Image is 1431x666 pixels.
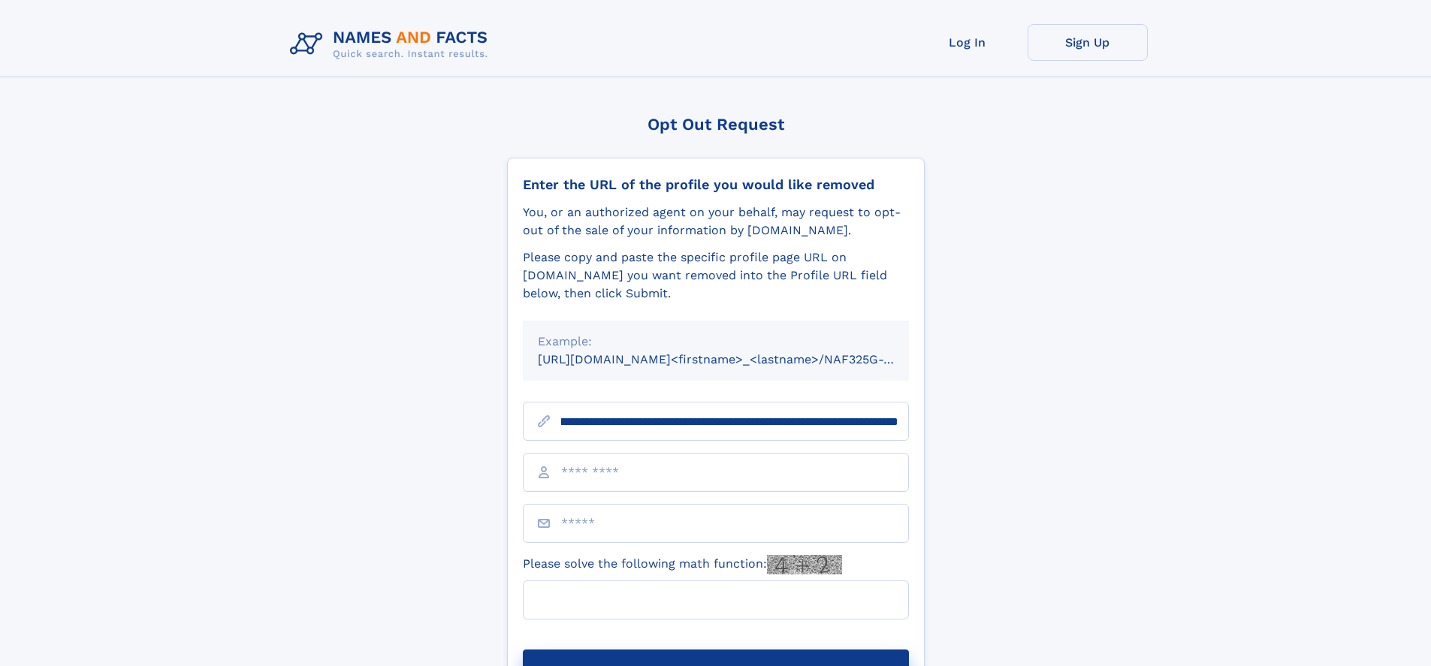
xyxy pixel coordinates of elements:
[1028,24,1148,61] a: Sign Up
[538,352,937,366] small: [URL][DOMAIN_NAME]<firstname>_<lastname>/NAF325G-xxxxxxxx
[507,115,925,134] div: Opt Out Request
[284,24,500,65] img: Logo Names and Facts
[907,24,1028,61] a: Log In
[538,333,894,351] div: Example:
[523,249,909,303] div: Please copy and paste the specific profile page URL on [DOMAIN_NAME] you want removed into the Pr...
[523,555,842,574] label: Please solve the following math function:
[523,203,909,240] div: You, or an authorized agent on your behalf, may request to opt-out of the sale of your informatio...
[523,176,909,193] div: Enter the URL of the profile you would like removed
